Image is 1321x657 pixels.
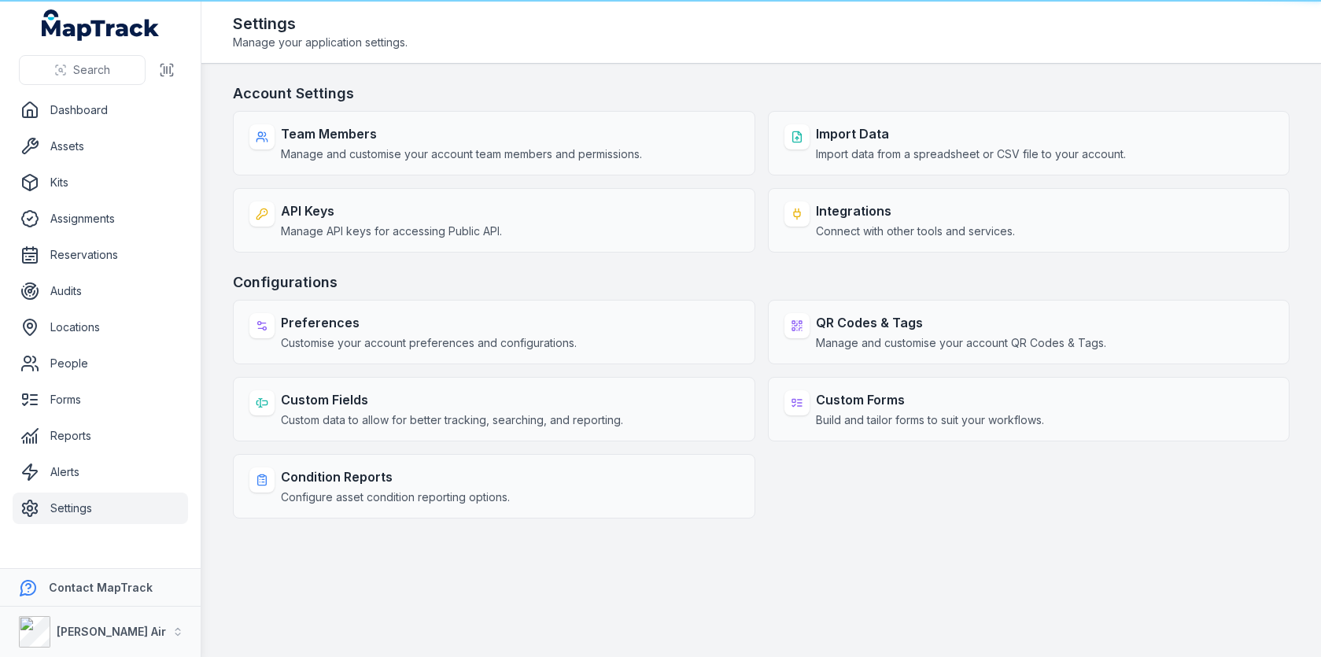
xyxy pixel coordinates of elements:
[49,581,153,594] strong: Contact MapTrack
[13,203,188,234] a: Assignments
[281,489,510,505] span: Configure asset condition reporting options.
[816,390,1044,409] strong: Custom Forms
[768,300,1290,364] a: QR Codes & TagsManage and customise your account QR Codes & Tags.
[233,111,755,175] a: Team MembersManage and customise your account team members and permissions.
[13,167,188,198] a: Kits
[816,124,1126,143] strong: Import Data
[233,454,755,519] a: Condition ReportsConfigure asset condition reporting options.
[816,335,1106,351] span: Manage and customise your account QR Codes & Tags.
[281,412,623,428] span: Custom data to allow for better tracking, searching, and reporting.
[13,420,188,452] a: Reports
[233,300,755,364] a: PreferencesCustomise your account preferences and configurations.
[816,313,1106,332] strong: QR Codes & Tags
[233,83,1290,105] h3: Account Settings
[73,62,110,78] span: Search
[816,412,1044,428] span: Build and tailor forms to suit your workflows.
[13,239,188,271] a: Reservations
[233,188,755,253] a: API KeysManage API keys for accessing Public API.
[13,384,188,415] a: Forms
[233,35,408,50] span: Manage your application settings.
[13,493,188,524] a: Settings
[816,223,1015,239] span: Connect with other tools and services.
[281,146,642,162] span: Manage and customise your account team members and permissions.
[281,313,577,332] strong: Preferences
[13,348,188,379] a: People
[13,312,188,343] a: Locations
[816,146,1126,162] span: Import data from a spreadsheet or CSV file to your account.
[233,13,408,35] h2: Settings
[13,456,188,488] a: Alerts
[768,188,1290,253] a: IntegrationsConnect with other tools and services.
[768,111,1290,175] a: Import DataImport data from a spreadsheet or CSV file to your account.
[57,625,166,638] strong: [PERSON_NAME] Air
[281,223,502,239] span: Manage API keys for accessing Public API.
[281,124,642,143] strong: Team Members
[281,390,623,409] strong: Custom Fields
[816,201,1015,220] strong: Integrations
[13,131,188,162] a: Assets
[13,275,188,307] a: Audits
[281,201,502,220] strong: API Keys
[281,335,577,351] span: Customise your account preferences and configurations.
[281,467,510,486] strong: Condition Reports
[42,9,160,41] a: MapTrack
[13,94,188,126] a: Dashboard
[233,271,1290,293] h3: Configurations
[233,377,755,441] a: Custom FieldsCustom data to allow for better tracking, searching, and reporting.
[768,377,1290,441] a: Custom FormsBuild and tailor forms to suit your workflows.
[19,55,146,85] button: Search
